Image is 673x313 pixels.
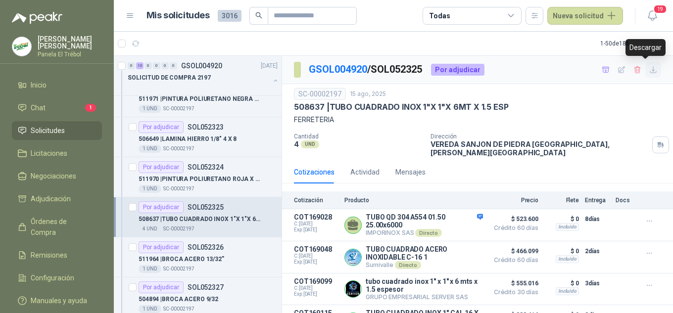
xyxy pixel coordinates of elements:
[31,216,93,238] span: Órdenes de Compra
[431,64,484,76] div: Por adjudicar
[136,62,144,69] div: 10
[114,197,282,237] a: Por adjudicarSOL052325508637 |TUBO CUADRADO INOX 1"X 1"X 6MT X 1.5 ESP4 UNDSC-00002197
[38,36,102,49] p: [PERSON_NAME] [PERSON_NAME]
[294,277,338,285] p: COT169099
[261,61,278,71] p: [DATE]
[643,7,661,25] button: 19
[31,193,71,204] span: Adjudicación
[544,213,579,225] p: $ 0
[139,134,237,144] p: 506649 | LAMINA HIERRO 1/8" 4 X 8
[556,255,579,263] div: Incluido
[31,80,47,90] span: Inicio
[139,201,184,213] div: Por adjudicar
[294,259,338,265] span: Exp: [DATE]
[128,60,280,91] a: 0 10 0 0 0 0 GSOL004920[DATE] SOLICITUD DE COMPRA 2197
[139,295,218,304] p: 504894 | BROCA ACERO 9/32
[301,140,319,148] div: UND
[395,261,421,269] div: Directo
[139,94,262,104] p: 511971 | PINTURA POLIURETANO NEGRA X 1/4
[600,36,661,51] div: 1 - 50 de 186
[12,246,102,265] a: Remisiones
[544,245,579,257] p: $ 0
[294,291,338,297] span: Exp: [DATE]
[181,62,222,69] p: GSOL004920
[114,117,282,157] a: Por adjudicarSOL052323506649 |LAMINA HIERRO 1/8" 4 X 81 UNDSC-00002197
[547,7,623,25] button: Nueva solicitud
[139,161,184,173] div: Por adjudicar
[85,104,96,112] span: 1
[170,62,177,69] div: 0
[139,145,161,153] div: 1 UND
[188,284,224,291] p: SOL052327
[163,185,194,193] p: SC-00002197
[366,229,483,237] p: IMPORINOX SAS
[585,245,610,257] p: 2 días
[556,223,579,231] div: Incluido
[395,167,426,178] div: Mensajes
[163,145,194,153] p: SC-00002197
[153,62,160,69] div: 0
[366,245,483,261] p: TUBO CUADRADO ACERO INOXIDABLE C-16 1
[188,204,224,211] p: SOL052325
[31,272,74,283] span: Configuración
[12,37,31,56] img: Company Logo
[31,295,87,306] span: Manuales y ayuda
[161,62,169,69] div: 0
[144,62,152,69] div: 0
[366,261,483,269] p: Sumivalle
[139,185,161,193] div: 1 UND
[188,124,224,131] p: SOL052323
[163,105,194,113] p: SC-00002197
[12,76,102,94] a: Inicio
[489,225,538,231] span: Crédito 60 días
[163,225,194,233] p: SC-00002197
[12,212,102,242] a: Órdenes de Compra
[139,281,184,293] div: Por adjudicar
[294,253,338,259] span: C: [DATE]
[544,277,579,289] p: $ 0
[489,277,538,289] span: $ 555.016
[31,250,67,261] span: Remisiones
[415,229,441,237] div: Directo
[163,265,194,273] p: SC-00002197
[294,221,338,227] span: C: [DATE]
[139,265,161,273] div: 1 UND
[218,10,241,22] span: 3016
[139,121,184,133] div: Por adjudicar
[255,12,262,19] span: search
[163,305,194,313] p: SC-00002197
[294,197,338,204] p: Cotización
[431,140,648,157] p: VEREDA SANJON DE PIEDRA [GEOGRAPHIC_DATA] , [PERSON_NAME][GEOGRAPHIC_DATA]
[114,157,282,197] a: Por adjudicarSOL052324511970 |PINTURA POLIURETANO ROJA X 1/41 UNDSC-00002197
[12,98,102,117] a: Chat1
[31,125,65,136] span: Solicitudes
[38,51,102,57] p: Panela El Trébol
[12,189,102,208] a: Adjudicación
[139,255,224,264] p: 511964 | BROCA ACERO 13/32”
[139,215,262,224] p: 508637 | TUBO CUADRADO INOX 1"X 1"X 6MT X 1.5 ESP
[309,63,367,75] a: GSOL004920
[294,140,299,148] p: 4
[366,213,483,229] p: TUBO QD 304 A554 01.50 25.00x6000
[489,213,538,225] span: $ 523.600
[585,197,610,204] p: Entrega
[294,285,338,291] span: C: [DATE]
[139,175,262,184] p: 511970 | PINTURA POLIURETANO ROJA X 1/4
[139,105,161,113] div: 1 UND
[294,213,338,221] p: COT169028
[31,148,67,159] span: Licitaciones
[128,73,211,83] p: SOLICITUD DE COMPRA 2197
[188,244,224,251] p: SOL052326
[350,167,380,178] div: Actividad
[294,133,423,140] p: Cantidad
[12,167,102,185] a: Negociaciones
[128,62,135,69] div: 0
[431,133,648,140] p: Dirección
[294,227,338,233] span: Exp: [DATE]
[12,268,102,287] a: Configuración
[625,39,666,56] div: Descargar
[12,291,102,310] a: Manuales y ayuda
[188,164,224,171] p: SOL052324
[585,213,610,225] p: 8 días
[489,257,538,263] span: Crédito 60 días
